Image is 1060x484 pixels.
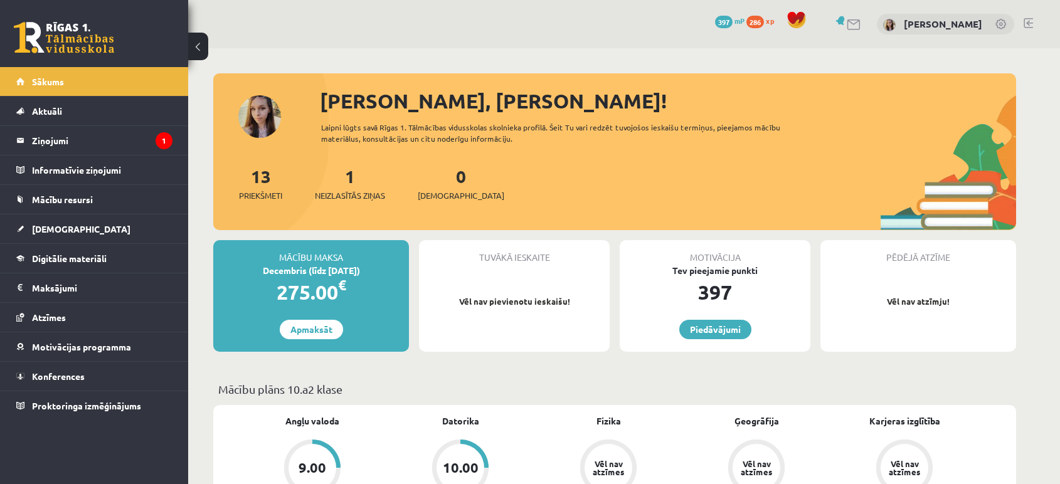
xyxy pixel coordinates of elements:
span: Digitālie materiāli [32,253,107,264]
legend: Informatīvie ziņojumi [32,155,172,184]
span: Motivācijas programma [32,341,131,352]
a: Angļu valoda [285,414,339,428]
div: Laipni lūgts savā Rīgas 1. Tālmācības vidusskolas skolnieka profilā. Šeit Tu vari redzēt tuvojošo... [321,122,803,144]
span: Proktoringa izmēģinājums [32,400,141,411]
a: 286 xp [746,16,780,26]
a: 397 mP [715,16,745,26]
a: Fizika [596,414,621,428]
a: Ziņojumi1 [16,126,172,155]
a: Mācību resursi [16,185,172,214]
legend: Ziņojumi [32,126,172,155]
a: Ģeogrāfija [734,414,779,428]
div: Pēdējā atzīme [820,240,1016,264]
a: Konferences [16,362,172,391]
div: 397 [620,277,810,307]
span: Mācību resursi [32,194,93,205]
div: Tuvākā ieskaite [419,240,610,264]
a: [PERSON_NAME] [904,18,982,30]
span: Atzīmes [32,312,66,323]
i: 1 [156,132,172,149]
a: Informatīvie ziņojumi [16,155,172,184]
a: 13Priekšmeti [239,165,282,202]
img: Marija Nicmane [883,19,896,31]
a: Sākums [16,67,172,96]
a: Karjeras izglītība [869,414,940,428]
a: Piedāvājumi [679,320,751,339]
span: 286 [746,16,764,28]
div: 275.00 [213,277,409,307]
div: Vēl nav atzīmes [887,460,922,476]
div: [PERSON_NAME], [PERSON_NAME]! [320,86,1016,116]
a: 0[DEMOGRAPHIC_DATA] [418,165,504,202]
span: 397 [715,16,733,28]
a: Motivācijas programma [16,332,172,361]
span: mP [734,16,745,26]
div: Mācību maksa [213,240,409,264]
span: Konferences [32,371,85,382]
a: Rīgas 1. Tālmācības vidusskola [14,22,114,53]
a: 1Neizlasītās ziņas [315,165,385,202]
a: Atzīmes [16,303,172,332]
a: Datorika [442,414,479,428]
div: Vēl nav atzīmes [591,460,626,476]
div: Motivācija [620,240,810,264]
p: Vēl nav pievienotu ieskaišu! [425,295,603,308]
a: [DEMOGRAPHIC_DATA] [16,214,172,243]
a: Proktoringa izmēģinājums [16,391,172,420]
span: Priekšmeti [239,189,282,202]
span: Neizlasītās ziņas [315,189,385,202]
div: 9.00 [299,461,326,475]
legend: Maksājumi [32,273,172,302]
div: Tev pieejamie punkti [620,264,810,277]
a: Apmaksāt [280,320,343,339]
div: 10.00 [443,461,479,475]
span: Sākums [32,76,64,87]
span: [DEMOGRAPHIC_DATA] [32,223,130,234]
a: Digitālie materiāli [16,244,172,273]
span: € [338,276,346,294]
p: Vēl nav atzīmju! [827,295,1010,308]
span: xp [766,16,774,26]
p: Mācību plāns 10.a2 klase [218,381,1011,397]
a: Maksājumi [16,273,172,302]
div: Vēl nav atzīmes [739,460,774,476]
span: [DEMOGRAPHIC_DATA] [418,189,504,202]
span: Aktuāli [32,105,62,117]
div: Decembris (līdz [DATE]) [213,264,409,277]
a: Aktuāli [16,97,172,125]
